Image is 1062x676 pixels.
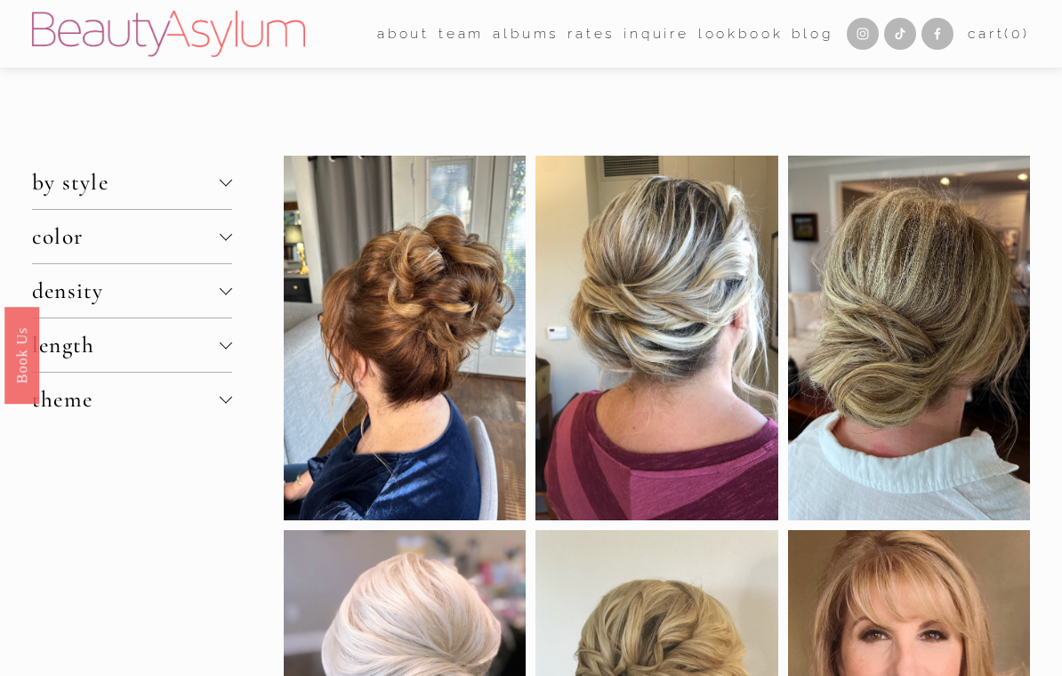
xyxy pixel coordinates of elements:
a: Facebook [921,18,953,50]
button: color [32,210,232,263]
button: by style [32,156,232,209]
a: Rates [567,20,615,47]
span: length [32,332,220,358]
button: density [32,264,232,318]
a: Inquire [624,20,689,47]
span: about [377,21,430,46]
a: Lookbook [698,20,784,47]
a: folder dropdown [438,20,485,47]
span: density [32,278,220,304]
a: albums [493,20,559,47]
img: Beauty Asylum | Bridal Hair &amp; Makeup Charlotte &amp; Atlanta [32,11,305,57]
button: length [32,318,232,372]
a: folder dropdown [377,20,430,47]
a: Instagram [847,18,879,50]
span: ( ) [1004,25,1030,42]
span: color [32,223,220,250]
span: theme [32,386,220,413]
span: by style [32,169,220,196]
a: TikTok [884,18,916,50]
a: Blog [792,20,833,47]
a: Book Us [4,307,39,404]
span: team [438,21,485,46]
button: theme [32,373,232,426]
span: 0 [1011,25,1023,42]
a: 0 items in cart [968,21,1030,46]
